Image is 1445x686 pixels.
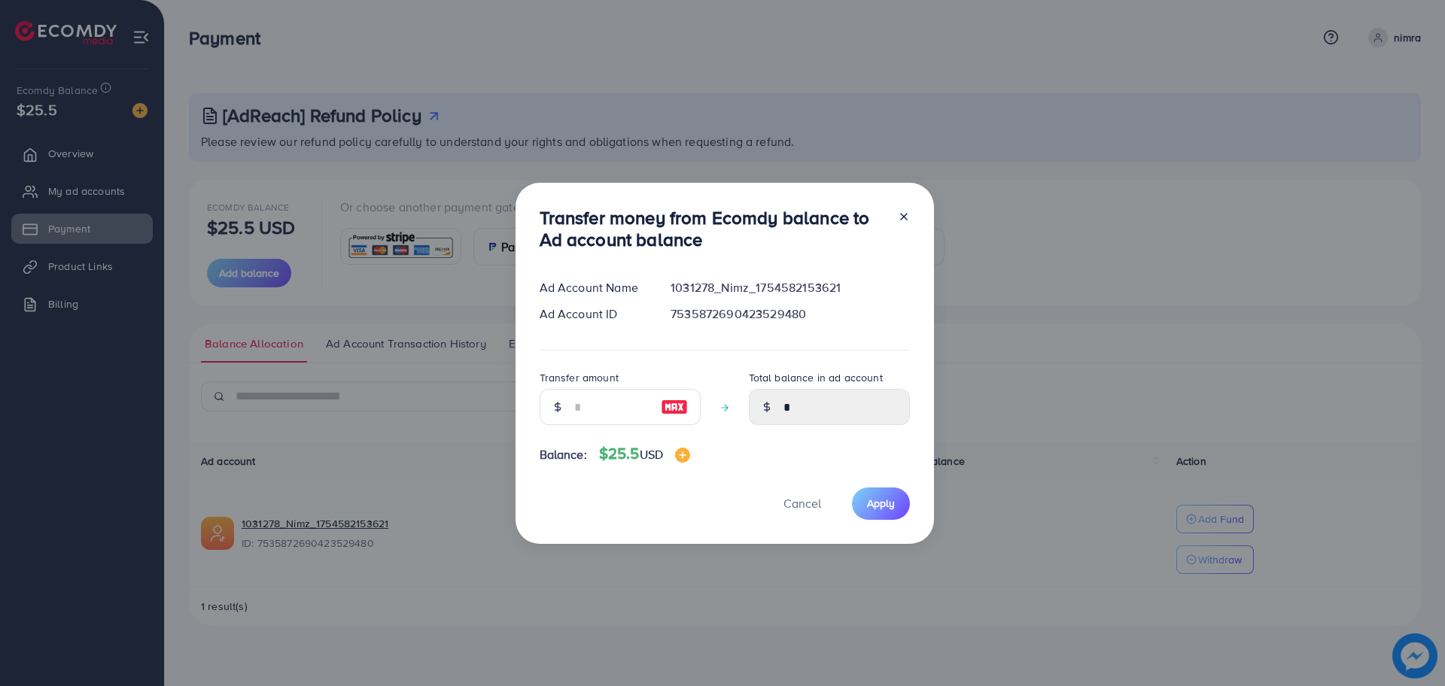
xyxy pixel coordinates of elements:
[867,496,895,511] span: Apply
[640,446,663,463] span: USD
[528,279,659,296] div: Ad Account Name
[599,445,690,463] h4: $25.5
[540,446,587,463] span: Balance:
[659,305,921,323] div: 7535872690423529480
[765,487,840,520] button: Cancel
[749,370,883,385] label: Total balance in ad account
[783,495,821,511] span: Cancel
[661,398,688,416] img: image
[528,305,659,323] div: Ad Account ID
[540,207,886,250] h3: Transfer money from Ecomdy balance to Ad account balance
[675,448,690,463] img: image
[852,487,910,520] button: Apply
[540,370,619,385] label: Transfer amount
[659,279,921,296] div: 1031278_Nimz_1754582153621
